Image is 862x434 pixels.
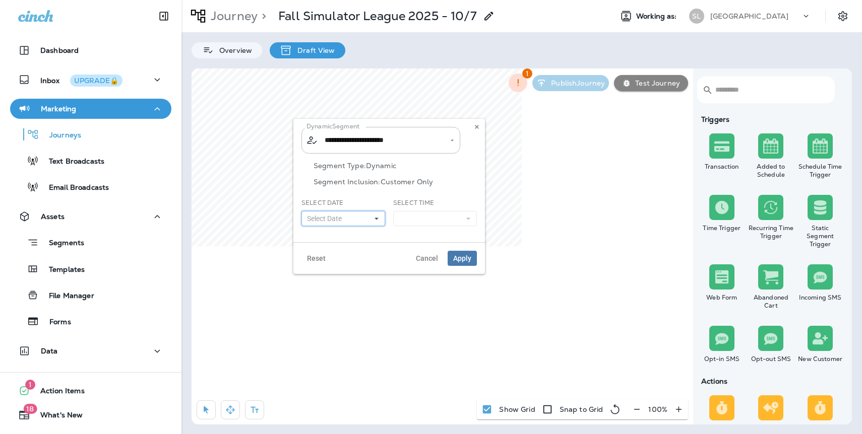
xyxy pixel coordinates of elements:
[258,9,266,24] p: >
[393,199,435,207] label: Select Time
[10,258,171,279] button: Templates
[453,255,471,262] span: Apply
[834,7,852,25] button: Settings
[40,75,122,85] p: Inbox
[10,124,171,145] button: Journeys
[797,163,843,179] div: Schedule Time Trigger
[797,294,843,302] div: Incoming SMS
[306,122,359,130] p: Dynamic Segment
[150,6,178,26] button: Collapse Sidebar
[278,9,477,24] p: Fall Simulator League 2025 - 10/7
[797,355,843,363] div: New Customer
[39,318,71,327] p: Forms
[749,355,794,363] div: Opt-out SMS
[749,294,794,310] div: Abandoned Cart
[301,199,344,207] label: Select Date
[10,284,171,306] button: File Manager
[710,12,788,20] p: [GEOGRAPHIC_DATA]
[10,176,171,197] button: Email Broadcasts
[39,265,85,275] p: Templates
[10,150,171,171] button: Text Broadcasts
[41,212,65,221] p: Assets
[410,251,444,266] button: Cancel
[697,115,845,123] div: Triggers
[30,387,85,399] span: Action Items
[207,9,258,24] p: Journey
[307,255,326,262] span: Reset
[39,157,104,167] p: Text Broadcasts
[39,131,81,140] p: Journeys
[699,163,745,171] div: Transaction
[614,75,688,91] button: Test Journey
[689,9,704,24] div: SL
[10,381,171,401] button: 1Action Items
[25,380,35,390] span: 1
[648,405,667,413] p: 100 %
[41,347,58,355] p: Data
[560,405,603,413] p: Snap to Grid
[292,46,335,54] p: Draft View
[301,211,385,226] button: Select Date
[448,251,477,266] button: Apply
[697,377,845,385] div: Actions
[314,178,477,186] p: Segment Inclusion: Customer Only
[699,224,745,232] div: Time Trigger
[40,46,79,54] p: Dashboard
[314,162,477,170] p: Segment Type: Dynamic
[10,40,171,60] button: Dashboard
[636,12,679,21] span: Working as:
[797,224,843,248] div: Static Segment Trigger
[10,405,171,425] button: 18What's New
[39,292,94,301] p: File Manager
[74,77,118,84] div: UPGRADE🔒
[307,214,346,223] span: Select Date
[10,341,171,361] button: Data
[10,69,171,90] button: InboxUPGRADE🔒
[214,46,252,54] p: Overview
[301,251,331,266] button: Reset
[522,68,532,79] span: 1
[699,355,745,363] div: Opt-in SMS
[10,311,171,332] button: Forms
[10,99,171,119] button: Marketing
[749,163,794,179] div: Added to Schedule
[39,183,109,193] p: Email Broadcasts
[448,136,457,145] button: Open
[23,404,37,414] span: 18
[39,239,84,249] p: Segments
[10,206,171,227] button: Assets
[41,105,76,113] p: Marketing
[499,405,535,413] p: Show Grid
[699,294,745,302] div: Web Form
[749,224,794,240] div: Recurring Time Trigger
[416,255,438,262] span: Cancel
[10,232,171,253] button: Segments
[30,411,83,423] span: What's New
[631,79,680,87] p: Test Journey
[70,75,122,87] button: UPGRADE🔒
